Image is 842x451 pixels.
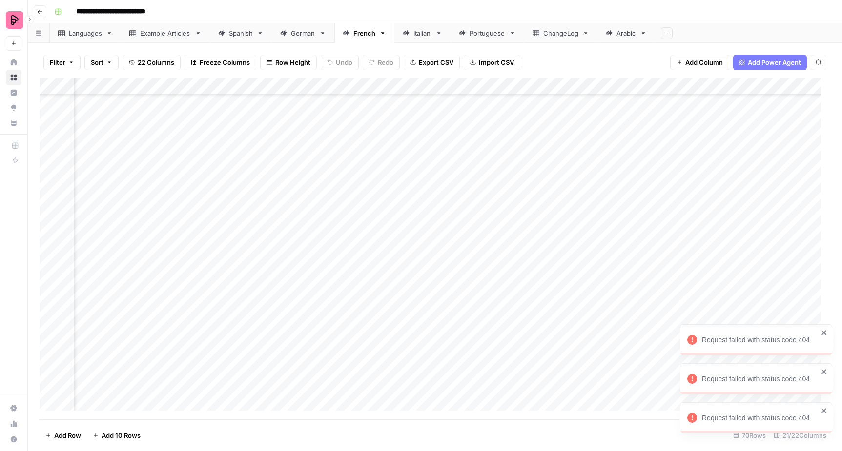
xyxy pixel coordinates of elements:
[260,55,317,70] button: Row Height
[597,23,655,43] a: Arabic
[363,55,400,70] button: Redo
[210,23,272,43] a: Spanish
[121,23,210,43] a: Example Articles
[702,335,818,345] div: Request failed with status code 404
[229,28,253,38] div: Spanish
[185,55,256,70] button: Freeze Columns
[275,58,310,67] span: Row Height
[378,58,393,67] span: Redo
[87,428,146,443] button: Add 10 Rows
[140,28,191,38] div: Example Articles
[6,55,21,70] a: Home
[102,431,141,440] span: Add 10 Rows
[479,58,514,67] span: Import CSV
[43,55,81,70] button: Filter
[524,23,597,43] a: ChangeLog
[670,55,729,70] button: Add Column
[821,368,828,375] button: close
[470,28,505,38] div: Portuguese
[138,58,174,67] span: 22 Columns
[543,28,578,38] div: ChangeLog
[6,11,23,29] img: Preply Logo
[6,70,21,85] a: Browse
[91,58,103,67] span: Sort
[200,58,250,67] span: Freeze Columns
[616,28,636,38] div: Arabic
[6,85,21,100] a: Insights
[394,23,451,43] a: Italian
[702,374,818,384] div: Request failed with status code 404
[821,407,828,414] button: close
[321,55,359,70] button: Undo
[54,431,81,440] span: Add Row
[464,55,520,70] button: Import CSV
[821,329,828,336] button: close
[6,431,21,447] button: Help + Support
[6,416,21,431] a: Usage
[6,100,21,116] a: Opportunities
[69,28,102,38] div: Languages
[6,115,21,131] a: Your Data
[685,58,723,67] span: Add Column
[6,8,21,32] button: Workspace: Preply
[748,58,801,67] span: Add Power Agent
[451,23,524,43] a: Portuguese
[334,23,394,43] a: French
[702,413,818,423] div: Request failed with status code 404
[84,55,119,70] button: Sort
[291,28,315,38] div: German
[336,58,352,67] span: Undo
[50,58,65,67] span: Filter
[6,400,21,416] a: Settings
[40,428,87,443] button: Add Row
[419,58,453,67] span: Export CSV
[353,28,375,38] div: French
[404,55,460,70] button: Export CSV
[50,23,121,43] a: Languages
[413,28,431,38] div: Italian
[733,55,807,70] button: Add Power Agent
[272,23,334,43] a: German
[123,55,181,70] button: 22 Columns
